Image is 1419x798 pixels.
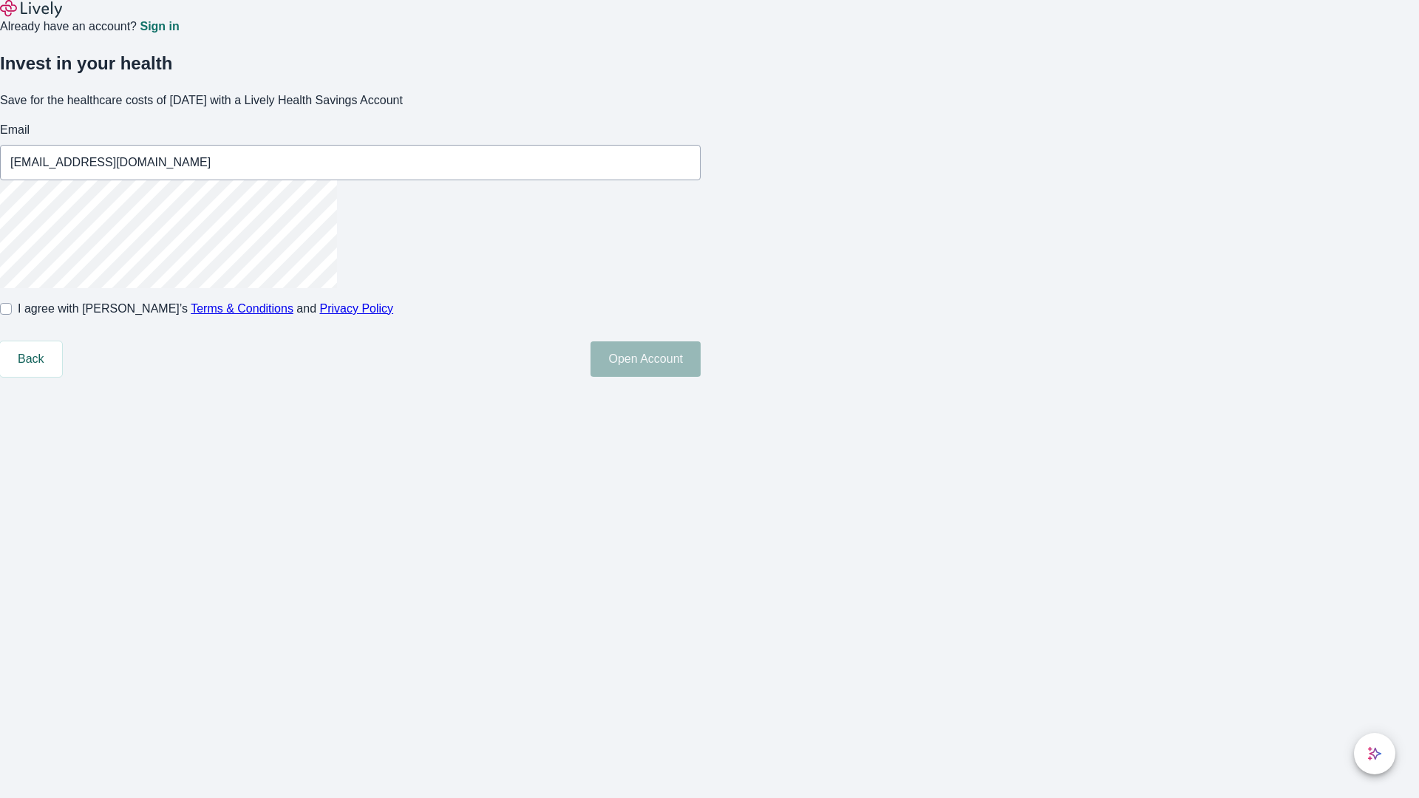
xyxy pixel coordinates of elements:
[191,302,293,315] a: Terms & Conditions
[320,302,394,315] a: Privacy Policy
[1367,746,1382,761] svg: Lively AI Assistant
[18,300,393,318] span: I agree with [PERSON_NAME]’s and
[1354,733,1395,774] button: chat
[140,21,179,33] a: Sign in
